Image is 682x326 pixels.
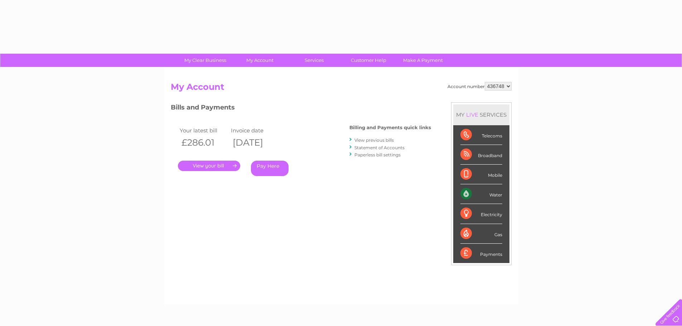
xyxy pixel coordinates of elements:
div: Account number [448,82,512,91]
div: Mobile [460,165,502,184]
a: . [178,161,240,171]
div: LIVE [465,111,480,118]
th: [DATE] [229,135,281,150]
a: Make A Payment [393,54,453,67]
div: Electricity [460,204,502,224]
a: Customer Help [339,54,398,67]
div: Telecoms [460,125,502,145]
div: Water [460,184,502,204]
a: View previous bills [354,137,394,143]
td: Invoice date [229,126,281,135]
a: Services [285,54,344,67]
h2: My Account [171,82,512,96]
a: My Account [230,54,289,67]
a: Paperless bill settings [354,152,401,157]
div: Broadband [460,145,502,165]
th: £286.01 [178,135,229,150]
div: Gas [460,224,502,244]
h3: Bills and Payments [171,102,431,115]
div: Payments [460,244,502,263]
a: Statement of Accounts [354,145,405,150]
a: Pay Here [251,161,289,176]
h4: Billing and Payments quick links [349,125,431,130]
div: MY SERVICES [453,104,509,125]
td: Your latest bill [178,126,229,135]
a: My Clear Business [176,54,235,67]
